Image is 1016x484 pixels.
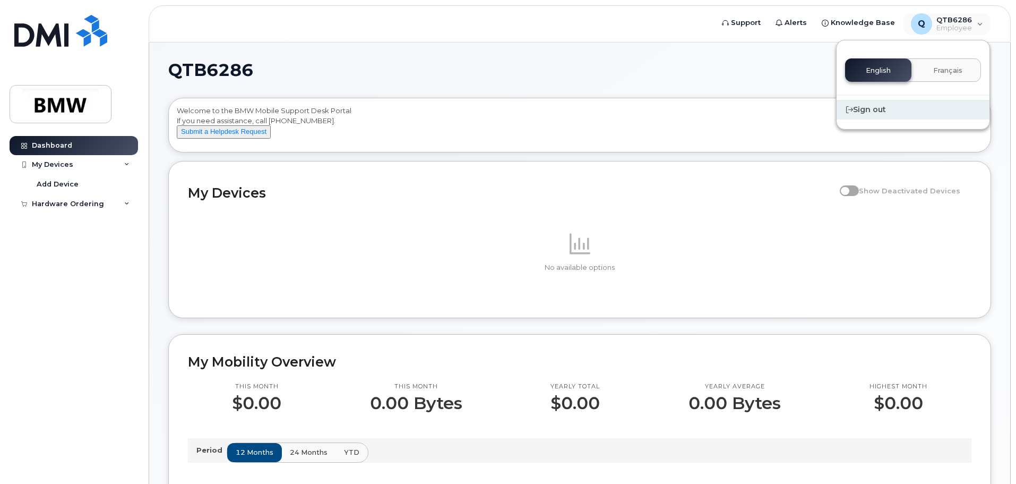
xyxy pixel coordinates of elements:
p: Highest month [869,383,927,391]
input: Show Deactivated Devices [840,181,848,189]
h2: My Mobility Overview [188,354,971,370]
p: $0.00 [869,394,927,413]
p: $0.00 [550,394,600,413]
h2: My Devices [188,185,834,201]
p: 0.00 Bytes [688,394,781,413]
p: Yearly total [550,383,600,391]
span: Show Deactivated Devices [859,186,960,195]
iframe: Messenger Launcher [970,438,1008,476]
p: 0.00 Bytes [370,394,462,413]
div: Welcome to the BMW Mobile Support Desk Portal If you need assistance, call [PHONE_NUMBER]. [177,106,983,148]
span: QTB6286 [168,62,253,78]
p: This month [232,383,281,391]
p: No available options [188,263,971,273]
div: Sign out [837,100,989,120]
span: YTD [344,447,359,457]
button: Submit a Helpdesk Request [177,125,271,139]
p: Period [196,445,227,455]
p: This month [370,383,462,391]
span: 24 months [290,447,328,457]
span: Français [933,66,962,75]
p: Yearly average [688,383,781,391]
p: $0.00 [232,394,281,413]
a: Submit a Helpdesk Request [177,127,271,135]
